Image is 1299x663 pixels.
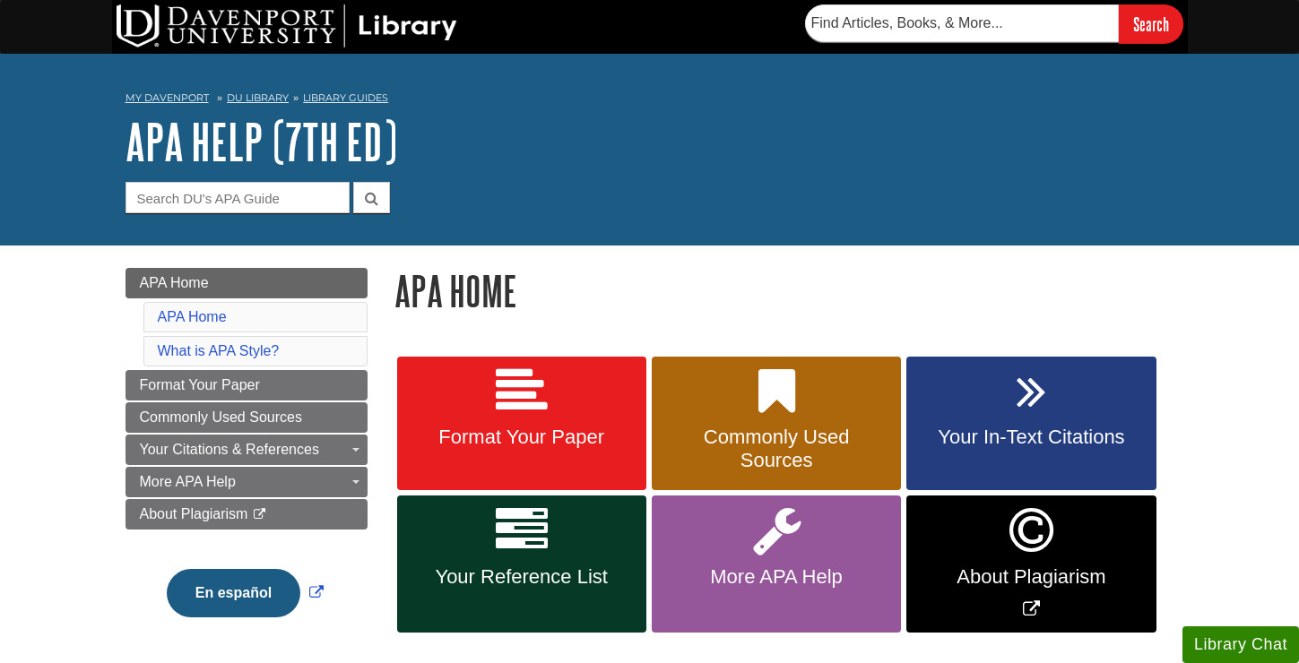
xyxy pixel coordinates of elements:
span: More APA Help [140,474,236,489]
a: Commonly Used Sources [126,402,368,433]
span: Format Your Paper [411,426,633,449]
a: My Davenport [126,90,209,106]
a: Your Reference List [397,495,646,633]
a: DU Library [227,91,289,104]
a: Format Your Paper [397,357,646,491]
span: Your Reference List [411,565,633,589]
a: Link opens in new window [162,585,328,600]
input: Search [1119,4,1183,43]
span: Your Citations & References [140,442,319,457]
div: Guide Page Menu [126,268,368,648]
span: Commonly Used Sources [140,409,302,425]
button: Library Chat [1182,626,1299,663]
span: About Plagiarism [140,506,248,521]
span: Commonly Used Sources [665,426,888,472]
a: What is APA Style? [158,343,280,358]
a: APA Home [158,309,227,324]
span: More APA Help [665,565,888,589]
span: APA Home [140,275,209,290]
form: Searches DU Library's articles, books, and more [805,4,1183,43]
a: More APA Help [652,495,901,633]
a: Library Guides [303,91,388,104]
nav: breadcrumb [126,86,1174,115]
img: DU Library [117,4,457,47]
a: Format Your Paper [126,370,368,400]
a: Commonly Used Sources [652,357,901,491]
input: Search DU's APA Guide [126,182,350,213]
a: More APA Help [126,467,368,497]
span: About Plagiarism [920,565,1142,589]
a: Your In-Text Citations [906,357,1156,491]
input: Find Articles, Books, & More... [805,4,1119,42]
h1: APA Home [394,268,1174,314]
i: This link opens in a new window [252,509,267,521]
a: Your Citations & References [126,435,368,465]
span: Format Your Paper [140,377,260,392]
button: En español [167,569,300,617]
a: About Plagiarism [126,499,368,530]
a: APA Home [126,268,368,298]
a: APA Help (7th Ed) [126,114,397,169]
a: Link opens in new window [906,495,1156,633]
span: Your In-Text Citations [920,426,1142,449]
